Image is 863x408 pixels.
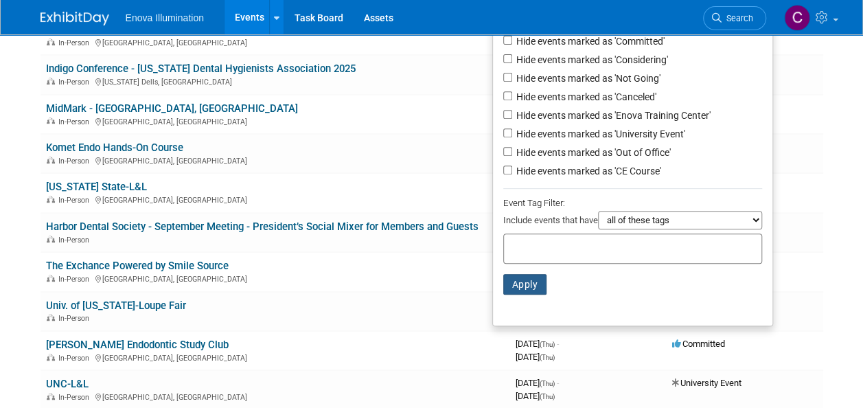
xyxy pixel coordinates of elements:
[672,378,741,388] span: University Event
[514,90,656,104] label: Hide events marked as 'Canceled'
[46,155,505,166] div: [GEOGRAPHIC_DATA], [GEOGRAPHIC_DATA]
[703,6,766,30] a: Search
[46,181,147,193] a: [US_STATE] State-L&L
[47,275,55,282] img: In-Person Event
[58,38,93,47] span: In-Person
[503,274,547,295] button: Apply
[540,341,555,348] span: (Thu)
[516,339,559,349] span: [DATE]
[514,53,668,67] label: Hide events marked as 'Considering'
[672,339,725,349] span: Committed
[503,195,762,211] div: Event Tag Filter:
[58,78,93,87] span: In-Person
[557,339,559,349] span: -
[46,102,298,115] a: MidMark - [GEOGRAPHIC_DATA], [GEOGRAPHIC_DATA]
[514,127,685,141] label: Hide events marked as 'University Event'
[514,109,711,122] label: Hide events marked as 'Enova Training Center'
[46,391,505,402] div: [GEOGRAPHIC_DATA], [GEOGRAPHIC_DATA]
[41,12,109,25] img: ExhibitDay
[722,13,753,23] span: Search
[58,117,93,126] span: In-Person
[46,260,229,272] a: The Exchance Powered by Smile Source
[516,391,555,401] span: [DATE]
[47,157,55,163] img: In-Person Event
[46,339,229,351] a: [PERSON_NAME] Endodontic Study Club
[58,354,93,363] span: In-Person
[46,141,183,154] a: Komet Endo Hands-On Course
[47,196,55,203] img: In-Person Event
[46,352,505,363] div: [GEOGRAPHIC_DATA], [GEOGRAPHIC_DATA]
[46,115,505,126] div: [GEOGRAPHIC_DATA], [GEOGRAPHIC_DATA]
[503,211,762,234] div: Include events that have
[126,12,204,23] span: Enova Illumination
[784,5,810,31] img: Colin Bushell
[46,378,89,390] a: UNC-L&L
[514,164,661,178] label: Hide events marked as 'CE Course'
[46,273,505,284] div: [GEOGRAPHIC_DATA], [GEOGRAPHIC_DATA]
[58,393,93,402] span: In-Person
[58,314,93,323] span: In-Person
[47,393,55,400] img: In-Person Event
[46,194,505,205] div: [GEOGRAPHIC_DATA], [GEOGRAPHIC_DATA]
[58,275,93,284] span: In-Person
[514,34,665,48] label: Hide events marked as 'Committed'
[58,196,93,205] span: In-Person
[46,76,505,87] div: [US_STATE] Dells, [GEOGRAPHIC_DATA]
[46,220,479,233] a: Harbor Dental Society - September Meeting - President’s Social Mixer for Members and Guests
[47,314,55,321] img: In-Person Event
[46,36,505,47] div: [GEOGRAPHIC_DATA], [GEOGRAPHIC_DATA]
[47,38,55,45] img: In-Person Event
[58,236,93,245] span: In-Person
[47,78,55,84] img: In-Person Event
[514,71,660,85] label: Hide events marked as 'Not Going'
[540,380,555,387] span: (Thu)
[540,354,555,361] span: (Thu)
[47,117,55,124] img: In-Person Event
[540,393,555,400] span: (Thu)
[46,23,131,36] a: Aesthetic Next 7.0
[58,157,93,166] span: In-Person
[46,63,356,75] a: Indigo Conference - [US_STATE] Dental Hygienists Association 2025
[557,378,559,388] span: -
[516,378,559,388] span: [DATE]
[46,299,186,312] a: Univ. of [US_STATE]-Loupe Fair
[47,354,55,361] img: In-Person Event
[514,146,671,159] label: Hide events marked as 'Out of Office'
[516,352,555,362] span: [DATE]
[47,236,55,242] img: In-Person Event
